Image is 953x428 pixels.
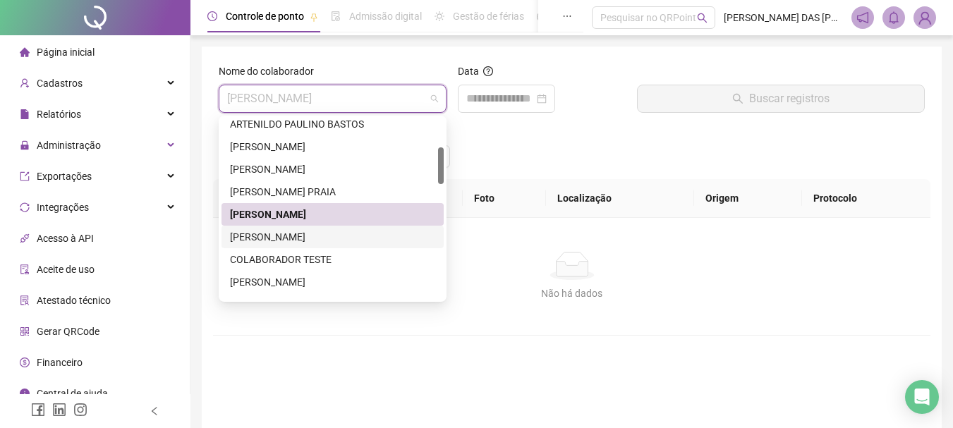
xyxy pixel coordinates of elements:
[20,109,30,119] span: file
[37,202,89,213] span: Integrações
[463,179,546,218] th: Foto
[37,295,111,306] span: Atestado técnico
[20,264,30,274] span: audit
[435,11,444,21] span: sun
[221,248,444,271] div: COLABORADOR TESTE
[802,179,930,218] th: Protocolo
[453,11,524,22] span: Gestão de férias
[230,286,913,301] div: Não há dados
[724,10,843,25] span: [PERSON_NAME] DAS [PERSON_NAME] COMERCIAL
[73,403,87,417] span: instagram
[914,7,935,28] img: 88193
[483,66,493,76] span: question-circle
[207,11,217,21] span: clock-circle
[219,63,323,79] label: Nome do colaborador
[37,264,95,275] span: Aceite de uso
[230,297,435,312] div: [PERSON_NAME]
[221,181,444,203] div: CARLOS ALBERTO MARQUES PRAIA
[221,203,444,226] div: CIRO ROBERTO MATOS DE SOUZA
[37,47,95,58] span: Página inicial
[20,78,30,88] span: user-add
[310,13,318,21] span: pushpin
[20,233,30,243] span: api
[37,171,92,182] span: Exportações
[230,184,435,200] div: [PERSON_NAME] PRAIA
[37,233,94,244] span: Acesso à API
[694,179,802,218] th: Origem
[20,140,30,150] span: lock
[37,140,101,151] span: Administração
[637,85,925,113] button: Buscar registros
[331,11,341,21] span: file-done
[227,85,438,112] span: CIRO ROBERTO MATOS DE SOUZA
[37,388,108,399] span: Central de ajuda
[537,11,547,21] span: dashboard
[221,158,444,181] div: Carla Regina Fonseca do Nascimento
[546,179,695,218] th: Localização
[20,202,30,212] span: sync
[20,47,30,57] span: home
[20,357,30,367] span: dollar
[458,66,479,77] span: Data
[697,13,708,23] span: search
[150,406,159,416] span: left
[31,403,45,417] span: facebook
[349,11,422,22] span: Admissão digital
[37,326,99,337] span: Gerar QRCode
[221,226,444,248] div: CLAUDIONOR BALDEZ DE SOUZA
[562,11,572,21] span: ellipsis
[37,357,83,368] span: Financeiro
[226,11,304,22] span: Controle de ponto
[20,389,30,398] span: info-circle
[221,271,444,293] div: DANIEL BARBOSA DE SOUZA
[887,11,900,24] span: bell
[230,116,435,132] div: ARTENILDO PAULINO BASTOS
[856,11,869,24] span: notification
[20,295,30,305] span: solution
[20,171,30,181] span: export
[37,78,83,89] span: Cadastros
[20,326,30,336] span: qrcode
[230,229,435,245] div: [PERSON_NAME]
[37,109,81,120] span: Relatórios
[905,380,939,414] div: Open Intercom Messenger
[221,113,444,135] div: ARTENILDO PAULINO BASTOS
[52,403,66,417] span: linkedin
[230,252,435,267] div: COLABORADOR TESTE
[221,135,444,158] div: AURINEI SOARES RODRIGUES
[230,139,435,154] div: [PERSON_NAME]
[221,293,444,316] div: DINO CÉSAR BULHOSA DE FERREIRA
[230,274,435,290] div: [PERSON_NAME]
[230,207,435,222] div: [PERSON_NAME]
[230,161,435,177] div: [PERSON_NAME]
